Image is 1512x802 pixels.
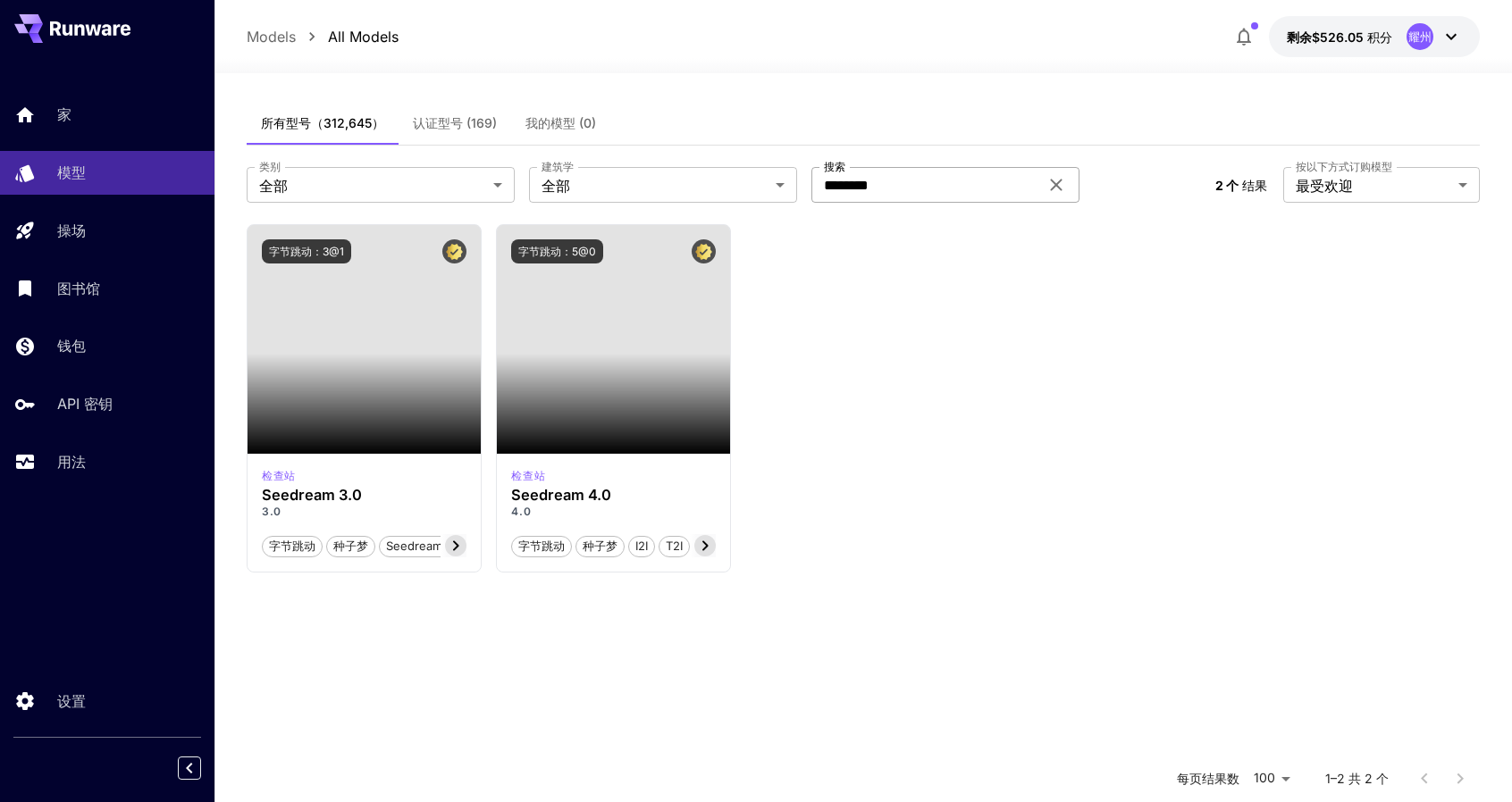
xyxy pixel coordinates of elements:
[57,163,86,181] font: 模型
[1296,177,1353,195] font: 最受欢迎
[57,105,71,123] font: 家
[511,469,545,482] font: 检查站
[262,534,323,557] button: 字节跳动
[57,221,86,239] font: 操场
[259,160,281,173] font: 类别
[628,534,655,557] button: I2I
[333,539,368,553] font: 种子梦
[57,692,86,710] font: 设置
[518,245,596,258] font: 字节跳动：5@0
[178,756,201,780] button: 折叠侧边栏
[1269,16,1480,57] button: 526.05304 美元耀州
[518,539,565,553] font: 字节跳动
[1287,29,1364,45] font: 剩余$526.05
[262,487,466,504] div: Seedream 3.0
[1367,29,1392,45] font: 积分
[1325,771,1389,786] font: 1–2 共 2 个
[511,468,545,484] div: seedree4
[259,177,288,195] font: 全部
[542,177,570,195] font: 全部
[57,337,86,355] font: 钱包
[511,534,572,557] button: 字节跳动
[511,486,611,504] font: Seedream 4.0
[1287,28,1392,46] div: 526.05304 美元
[328,26,399,47] a: All Models
[1242,178,1267,193] font: 结果
[326,534,375,557] button: 种子梦
[247,26,296,47] a: Models
[269,539,315,553] font: 字节跳动
[635,539,648,553] font: I2I
[666,539,683,553] font: T2I
[442,239,466,263] button: 认证模型——经过审查，具有最佳性能，并包含商业许可证。
[1215,178,1239,193] font: 2 个
[57,395,113,413] font: API 密钥
[413,115,497,130] font: 认证型号 (169)
[262,468,296,484] div: seedree3
[511,487,716,504] div: Seedream 4.0
[525,115,596,130] font: 我的模型 (0)
[191,752,214,784] div: 折叠侧边栏
[542,160,574,173] font: 建筑学
[824,160,845,173] font: 搜索
[692,239,716,263] button: 认证模型——经过审查，具有最佳性能，并包含商业许可证。
[262,505,281,518] font: 3.0
[1177,771,1239,786] font: 每页结果数
[1408,29,1432,44] font: 耀州
[269,245,344,258] font: 字节跳动：3@1
[1296,160,1392,173] font: 按以下方式订购模型
[386,539,464,553] font: Seedream 3.0
[659,534,690,557] button: T2I
[261,115,384,130] font: 所有型号（312,645）
[379,534,471,557] button: Seedream 3.0
[262,486,362,504] font: Seedream 3.0
[511,505,531,518] font: 4.0
[262,469,296,482] font: 检查站
[1254,770,1275,785] font: 100
[583,539,617,553] font: 种子梦
[57,453,86,471] font: 用法
[57,280,100,297] font: 图书馆
[262,239,351,263] button: 字节跳动：3@1
[575,534,625,557] button: 种子梦
[511,239,603,263] button: 字节跳动：5@0
[247,26,399,47] nav: 面包屑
